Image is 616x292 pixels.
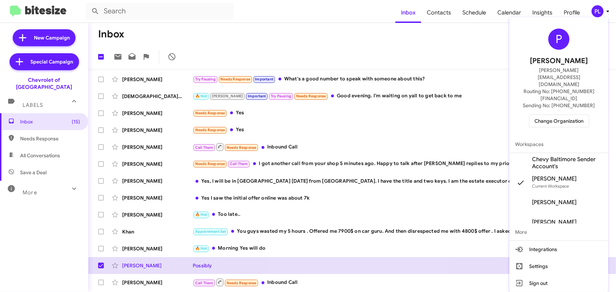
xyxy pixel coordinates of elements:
[509,241,608,258] button: Integrations
[523,102,595,109] span: Sending No: [PHONE_NUMBER]
[532,156,603,170] span: Chevy Baltimore Sender Account's
[530,55,588,67] span: [PERSON_NAME]
[532,219,576,226] span: [PERSON_NAME]
[509,275,608,292] button: Sign out
[509,258,608,275] button: Settings
[509,224,608,241] span: More
[529,115,589,127] button: Change Organization
[532,183,569,189] span: Current Workspace
[518,88,600,102] span: Routing No: [PHONE_NUMBER][FINANCIAL_ID]
[532,175,576,182] span: [PERSON_NAME]
[548,29,569,50] div: P
[532,199,576,206] span: [PERSON_NAME]
[518,67,600,88] span: [PERSON_NAME][EMAIL_ADDRESS][DOMAIN_NAME]
[534,115,584,127] span: Change Organization
[509,136,608,153] span: Workspaces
